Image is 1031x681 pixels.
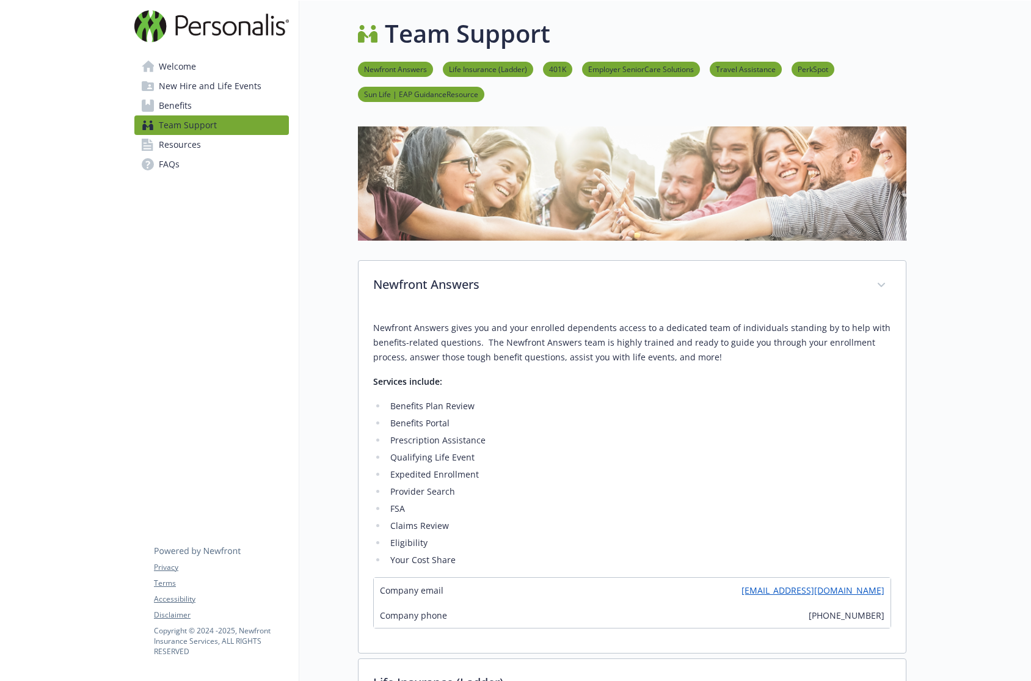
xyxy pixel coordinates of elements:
[359,261,906,311] div: Newfront Answers
[159,96,192,115] span: Benefits
[387,501,891,516] li: FSA
[387,450,891,465] li: Qualifying Life Event
[387,433,891,448] li: Prescription Assistance
[385,15,550,52] h1: Team Support
[543,63,572,75] a: 401K
[741,584,884,597] a: [EMAIL_ADDRESS][DOMAIN_NAME]
[358,63,433,75] a: Newfront Answers
[380,584,443,597] span: Company email
[134,57,289,76] a: Welcome
[134,155,289,174] a: FAQs
[154,594,288,605] a: Accessibility
[134,96,289,115] a: Benefits
[154,625,288,657] p: Copyright © 2024 - 2025 , Newfront Insurance Services, ALL RIGHTS RESERVED
[387,484,891,499] li: Provider Search
[159,155,180,174] span: FAQs
[134,135,289,155] a: Resources
[154,562,288,573] a: Privacy
[443,63,533,75] a: Life Insurance (Ladder)
[387,553,891,567] li: Your Cost Share
[359,311,906,653] div: Newfront Answers
[373,376,442,387] strong: Services include:
[792,63,834,75] a: PerkSpot
[358,126,906,241] img: team support page banner
[373,321,891,365] p: Newfront Answers gives you and your enrolled dependents access to a dedicated team of individuals...
[380,609,447,622] span: Company phone
[159,76,261,96] span: New Hire and Life Events
[358,88,484,100] a: Sun Life | EAP GuidanceResource
[159,135,201,155] span: Resources
[809,609,884,622] span: [PHONE_NUMBER]
[387,467,891,482] li: Expedited Enrollment
[387,519,891,533] li: Claims Review
[134,115,289,135] a: Team Support
[387,536,891,550] li: Eligibility
[373,275,862,294] p: Newfront Answers
[387,416,891,431] li: Benefits Portal
[134,76,289,96] a: New Hire and Life Events
[159,57,196,76] span: Welcome
[710,63,782,75] a: Travel Assistance
[159,115,217,135] span: Team Support
[154,578,288,589] a: Terms
[387,399,891,413] li: Benefits Plan Review
[582,63,700,75] a: Employer SeniorCare Solutions
[154,610,288,621] a: Disclaimer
